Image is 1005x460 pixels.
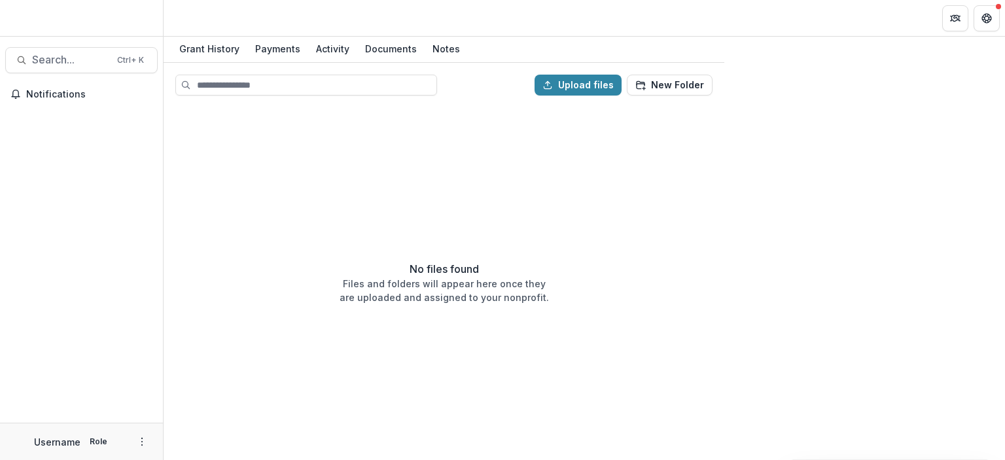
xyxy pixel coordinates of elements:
[250,37,306,62] a: Payments
[174,37,245,62] a: Grant History
[311,37,355,62] a: Activity
[360,37,422,62] a: Documents
[535,75,622,96] button: Upload files
[311,39,355,58] div: Activity
[974,5,1000,31] button: Get Help
[34,435,80,449] p: Username
[410,261,479,277] p: No files found
[360,39,422,58] div: Documents
[427,37,465,62] a: Notes
[627,75,713,96] button: New Folder
[86,436,111,448] p: Role
[115,53,147,67] div: Ctrl + K
[942,5,968,31] button: Partners
[134,434,150,450] button: More
[5,47,158,73] button: Search...
[32,54,109,66] span: Search...
[5,84,158,105] button: Notifications
[427,39,465,58] div: Notes
[26,89,152,100] span: Notifications
[174,39,245,58] div: Grant History
[340,277,549,304] p: Files and folders will appear here once they are uploaded and assigned to your nonprofit.
[250,39,306,58] div: Payments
